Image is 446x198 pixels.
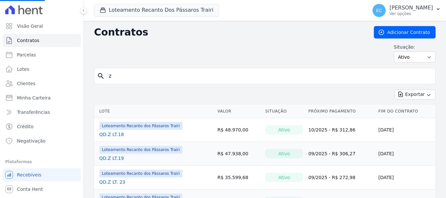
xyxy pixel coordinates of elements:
span: Minha Carteira [17,95,51,101]
input: Buscar por nome do lote [105,69,433,83]
th: Situação [263,105,306,118]
th: Valor [215,105,263,118]
th: Lote [94,105,215,118]
a: QD.Z LT.19 [99,155,124,161]
span: Loteamento Recanto dos Pássaros Trairi [99,146,183,154]
a: 09/2025 - R$ 306,27 [308,151,355,156]
span: Loteamento Recanto dos Pássaros Trairi [99,122,183,130]
td: R$ 47.938,00 [215,142,263,166]
td: [DATE] [376,142,436,166]
a: QD.Z LT. 23 [99,179,125,185]
td: [DATE] [376,166,436,190]
td: [DATE] [376,118,436,142]
span: Negativação [17,138,46,144]
span: Lotes [17,66,29,72]
i: search [97,72,105,80]
h2: Contratos [94,26,363,38]
a: Recebíveis [3,168,81,181]
a: 10/2025 - R$ 312,86 [308,127,355,132]
a: Minha Carteira [3,91,81,104]
a: Negativação [3,134,81,147]
td: R$ 48.970,00 [215,118,263,142]
a: Visão Geral [3,20,81,33]
a: Conta Hent [3,183,81,196]
label: Situação: [394,44,436,50]
span: Recebíveis [17,172,41,178]
a: Transferências [3,106,81,119]
p: [PERSON_NAME] [390,5,433,11]
span: Conta Hent [17,186,43,192]
span: Loteamento Recanto dos Pássaros Trairi [99,170,183,177]
span: Visão Geral [17,23,43,29]
div: Plataformas [5,158,78,166]
p: Ver opções [390,11,433,16]
button: Exportar [394,89,436,99]
a: Contratos [3,34,81,47]
td: R$ 35.599,68 [215,166,263,190]
span: Parcelas [17,52,36,58]
a: Parcelas [3,48,81,61]
span: Contratos [17,37,39,44]
div: Ativo [265,125,303,134]
th: Fim do Contrato [376,105,436,118]
span: EC [376,8,382,13]
a: Clientes [3,77,81,90]
th: Próximo Pagamento [306,105,375,118]
a: 09/2025 - R$ 272,98 [308,175,355,180]
div: Ativo [265,173,303,182]
span: Crédito [17,123,34,130]
button: EC [PERSON_NAME] Ver opções [367,1,446,20]
span: Transferências [17,109,50,115]
div: Ativo [265,149,303,158]
span: Clientes [17,80,35,87]
button: Loteamento Recanto Dos Pássaros Trairi [94,4,219,16]
a: QD.Z LT.18 [99,131,124,138]
a: Lotes [3,63,81,76]
a: Crédito [3,120,81,133]
a: Adicionar Contrato [374,26,436,38]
